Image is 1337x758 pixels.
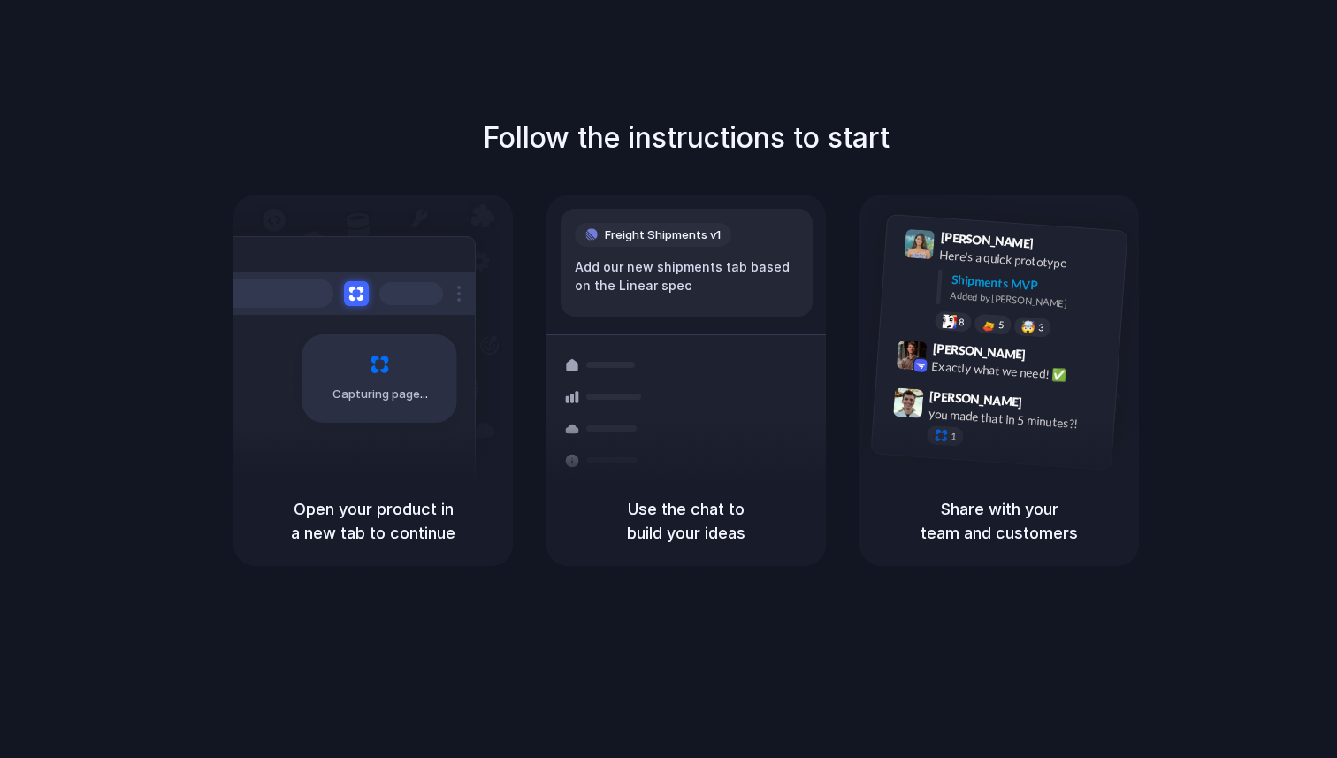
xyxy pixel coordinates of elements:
[483,117,890,159] h1: Follow the instructions to start
[1038,322,1044,332] span: 3
[605,226,721,244] span: Freight Shipments v1
[1031,347,1067,368] span: 9:42 AM
[1039,235,1075,256] span: 9:41 AM
[928,404,1104,434] div: you made that in 5 minutes?!
[951,270,1114,299] div: Shipments MVP
[998,319,1005,329] span: 5
[881,497,1118,545] h5: Share with your team and customers
[932,338,1026,364] span: [PERSON_NAME]
[959,317,965,326] span: 8
[255,497,492,545] h5: Open your product in a new tab to continue
[950,288,1112,314] div: Added by [PERSON_NAME]
[940,227,1034,253] span: [PERSON_NAME]
[1021,320,1036,333] div: 🤯
[939,245,1116,275] div: Here's a quick prototype
[931,356,1108,387] div: Exactly what we need! ✅
[1028,394,1064,416] span: 9:47 AM
[568,497,805,545] h5: Use the chat to build your ideas
[575,257,798,295] div: Add our new shipments tab based on the Linear spec
[951,432,957,441] span: 1
[332,386,431,403] span: Capturing page
[929,386,1023,411] span: [PERSON_NAME]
